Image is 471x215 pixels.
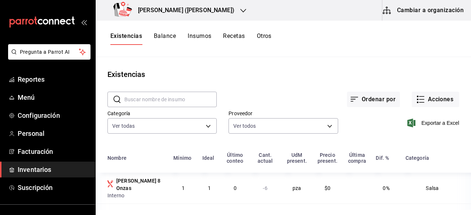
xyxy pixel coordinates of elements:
[116,177,164,192] div: [PERSON_NAME] 8 Onzas
[347,152,367,164] div: Última compra
[226,152,244,164] div: Último conteo
[257,32,272,45] button: Otros
[18,110,89,120] span: Configuración
[409,119,459,127] button: Exportar a Excel
[233,122,256,130] span: Ver todos
[281,173,312,204] td: pza
[182,185,185,191] span: 1
[154,32,176,45] button: Balance
[253,152,277,164] div: Cant. actual
[107,155,127,161] div: Nombre
[383,185,389,191] span: 0%
[18,147,89,156] span: Facturación
[188,32,211,45] button: Insumos
[18,128,89,138] span: Personal
[376,155,389,161] div: Dif. %
[223,32,245,45] button: Recetas
[401,173,471,204] td: Salsa
[107,111,217,116] label: Categoría
[229,111,338,116] label: Proveedor
[18,183,89,193] span: Suscripción
[286,152,308,164] div: UdM present.
[263,185,268,191] span: -6
[347,92,400,107] button: Ordenar por
[202,155,215,161] div: Ideal
[406,155,429,161] div: Categoría
[110,32,272,45] div: navigation tabs
[20,48,79,56] span: Pregunta a Parrot AI
[18,92,89,102] span: Menú
[412,92,459,107] button: Acciones
[208,185,211,191] span: 1
[316,152,338,164] div: Precio present.
[132,6,234,15] h3: [PERSON_NAME] ([PERSON_NAME])
[124,92,217,107] input: Buscar nombre de insumo
[107,180,113,187] svg: Insumo producido
[18,165,89,175] span: Inventarios
[8,44,91,60] button: Pregunta a Parrot AI
[234,185,237,191] span: 0
[107,69,145,80] div: Existencias
[112,122,135,130] span: Ver todas
[18,74,89,84] span: Reportes
[110,32,142,45] button: Existencias
[107,192,164,199] div: Interno
[5,53,91,61] a: Pregunta a Parrot AI
[325,185,330,191] span: $0
[81,19,87,25] button: open_drawer_menu
[173,155,191,161] div: Mínimo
